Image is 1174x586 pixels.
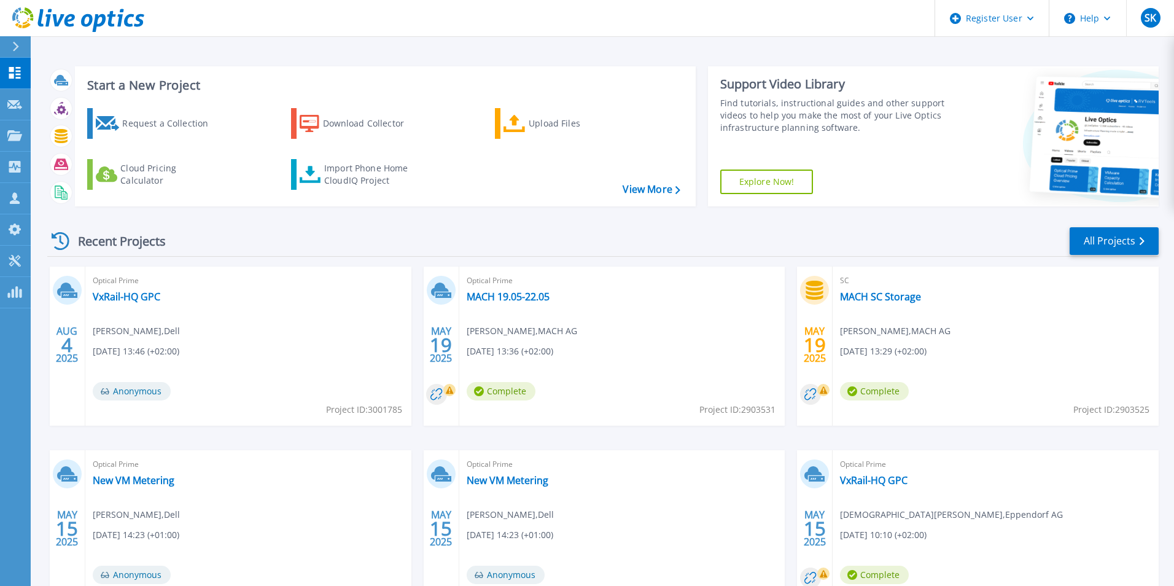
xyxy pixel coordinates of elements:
span: Optical Prime [93,274,404,287]
span: Complete [840,382,909,400]
a: All Projects [1070,227,1159,255]
a: VxRail-HQ GPC [840,474,908,486]
div: MAY 2025 [429,506,453,551]
div: Upload Files [529,111,627,136]
div: Recent Projects [47,226,182,256]
span: [DATE] 13:46 (+02:00) [93,345,179,358]
span: [PERSON_NAME] , Dell [93,324,180,338]
a: MACH SC Storage [840,291,921,303]
span: [DEMOGRAPHIC_DATA][PERSON_NAME] , Eppendorf AG [840,508,1063,522]
span: SK [1145,13,1156,23]
span: [DATE] 10:10 (+02:00) [840,528,927,542]
div: Find tutorials, instructional guides and other support videos to help you make the most of your L... [720,97,950,134]
a: New VM Metering [467,474,548,486]
div: MAY 2025 [429,322,453,367]
span: 15 [56,523,78,534]
a: New VM Metering [93,474,174,486]
span: [DATE] 13:36 (+02:00) [467,345,553,358]
a: Request a Collection [87,108,224,139]
div: Request a Collection [122,111,220,136]
span: Project ID: 2903525 [1073,403,1149,416]
span: [PERSON_NAME] , Dell [93,508,180,522]
a: MACH 19.05-22.05 [467,291,550,303]
span: Optical Prime [467,274,778,287]
span: Anonymous [93,566,171,584]
div: Import Phone Home CloudIQ Project [324,162,420,187]
a: Download Collector [291,108,428,139]
span: [DATE] 13:29 (+02:00) [840,345,927,358]
span: Anonymous [467,566,545,584]
span: SC [840,274,1151,287]
div: Download Collector [323,111,421,136]
span: Project ID: 2903531 [699,403,776,416]
span: Complete [840,566,909,584]
span: [DATE] 14:23 (+01:00) [467,528,553,542]
a: Upload Files [495,108,632,139]
div: Support Video Library [720,76,950,92]
span: [PERSON_NAME] , MACH AG [840,324,950,338]
span: [DATE] 14:23 (+01:00) [93,528,179,542]
div: MAY 2025 [803,322,826,367]
a: View More [623,184,680,195]
span: 4 [61,340,72,350]
span: [PERSON_NAME] , Dell [467,508,554,522]
a: Cloud Pricing Calculator [87,159,224,190]
a: Explore Now! [720,170,814,194]
a: VxRail-HQ GPC [93,291,160,303]
div: MAY 2025 [55,506,79,551]
div: MAY 2025 [803,506,826,551]
span: 19 [430,340,452,350]
span: Optical Prime [93,458,404,471]
span: 19 [804,340,826,350]
span: 15 [804,523,826,534]
div: Cloud Pricing Calculator [120,162,219,187]
div: AUG 2025 [55,322,79,367]
span: 15 [430,523,452,534]
span: Complete [467,382,535,400]
span: Project ID: 3001785 [326,403,402,416]
span: [PERSON_NAME] , MACH AG [467,324,577,338]
h3: Start a New Project [87,79,680,92]
span: Optical Prime [840,458,1151,471]
span: Optical Prime [467,458,778,471]
span: Anonymous [93,382,171,400]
